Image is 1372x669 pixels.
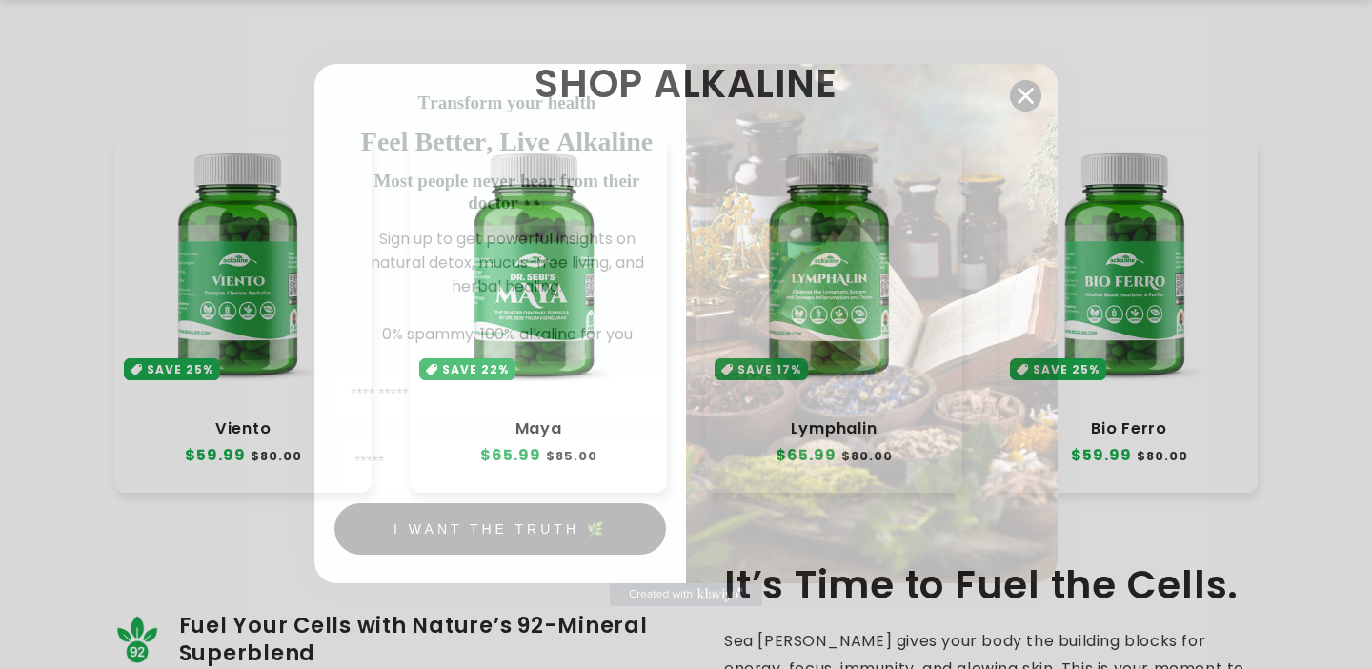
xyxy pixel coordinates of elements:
strong: Feel Better, Live Alkaline [361,127,653,156]
input: Email [338,438,666,487]
button: I WANT THE TRUTH 🌿 [334,503,666,555]
img: 4a4a186a-b914-4224-87c7-990d8ecc9bca.jpeg [686,64,1058,583]
p: Sign up to get powerful insights on natural detox, mucus-free living, and herbal healing. [348,227,666,298]
button: Close dialog [1009,79,1042,112]
input: First Name [334,371,666,419]
a: Created with Klaviyo - opens in a new tab [610,583,762,606]
strong: Most people never hear from their doctor 👀 [373,171,639,213]
strong: Transform your health [418,92,596,112]
p: 0% spammy. 100% alkaline for you [348,322,666,346]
